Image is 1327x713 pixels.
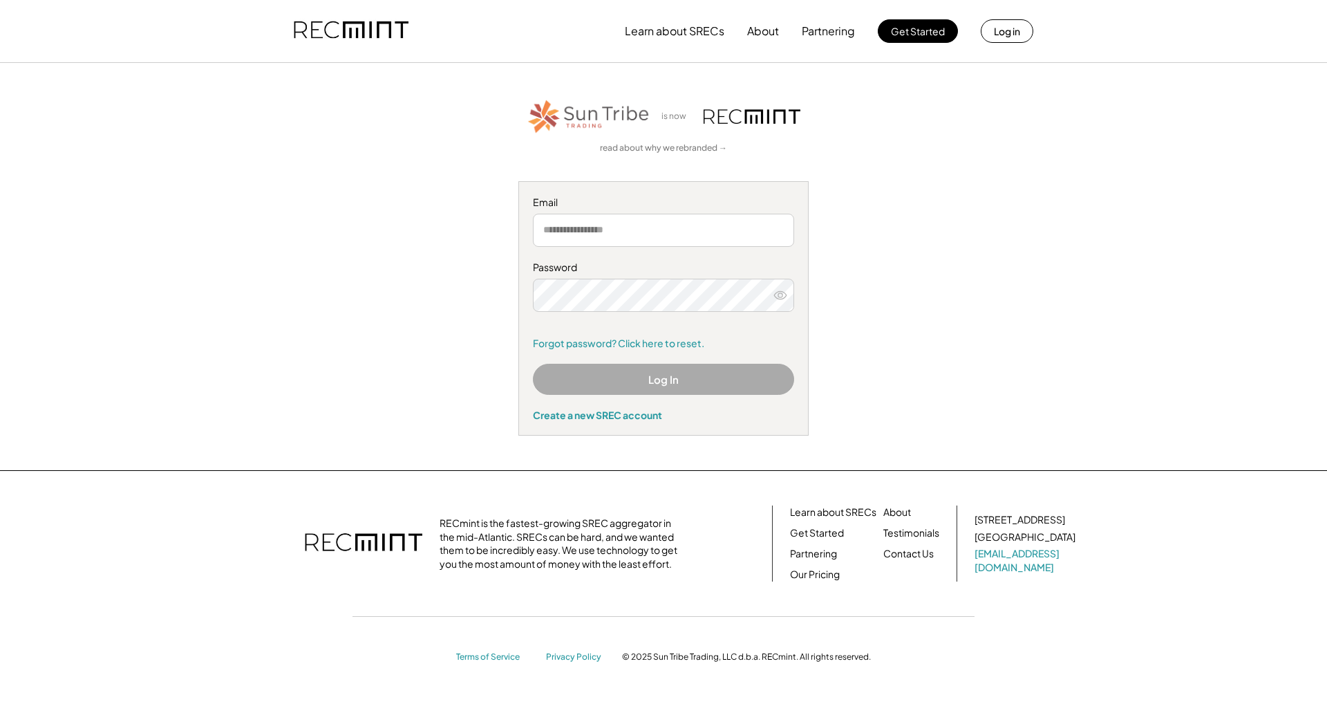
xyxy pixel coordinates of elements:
[878,19,958,43] button: Get Started
[305,519,422,568] img: recmint-logotype%403x.png
[533,196,794,210] div: Email
[622,651,871,663] div: © 2025 Sun Tribe Trading, LLC d.b.a. RECmint. All rights reserved.
[533,364,794,395] button: Log In
[981,19,1033,43] button: Log in
[975,547,1078,574] a: [EMAIL_ADDRESS][DOMAIN_NAME]
[790,547,837,561] a: Partnering
[790,526,844,540] a: Get Started
[533,337,794,351] a: Forgot password? Click here to reset.
[747,17,779,45] button: About
[440,517,685,571] div: RECmint is the fastest-growing SREC aggregator in the mid-Atlantic. SRECs can be hard, and we wan...
[802,17,855,45] button: Partnering
[704,109,800,124] img: recmint-logotype%403x.png
[883,547,934,561] a: Contact Us
[533,409,794,421] div: Create a new SREC account
[790,506,876,519] a: Learn about SRECs
[883,506,911,519] a: About
[975,530,1075,544] div: [GEOGRAPHIC_DATA]
[625,17,724,45] button: Learn about SRECs
[975,513,1065,527] div: [STREET_ADDRESS]
[790,568,840,582] a: Our Pricing
[533,261,794,275] div: Password
[456,651,532,663] a: Terms of Service
[600,142,727,154] a: read about why we rebranded →
[883,526,939,540] a: Testimonials
[294,8,408,55] img: recmint-logotype%403x.png
[658,111,697,122] div: is now
[527,98,651,136] img: STT_Horizontal_Logo%2B-%2BColor.png
[546,651,608,663] a: Privacy Policy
